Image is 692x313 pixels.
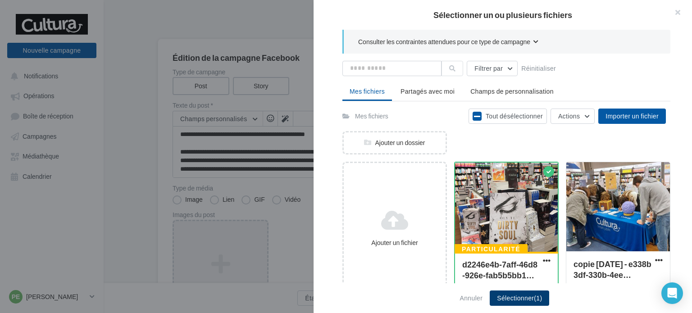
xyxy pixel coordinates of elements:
[401,87,455,95] span: Partagés avec moi
[467,61,518,76] button: Filtrer par
[490,290,549,306] button: Sélectionner(1)
[470,87,554,95] span: Champs de personnalisation
[551,109,595,124] button: Actions
[605,112,659,120] span: Importer un fichier
[344,138,446,147] div: Ajouter un dossier
[661,282,683,304] div: Open Intercom Messenger
[347,238,442,247] div: Ajouter un fichier
[358,37,538,48] button: Consulter les contraintes attendues pour ce type de campagne
[574,282,663,290] div: Format d'image: jpeg
[355,112,388,121] div: Mes fichiers
[574,259,651,280] span: copie 01-10-2025 - e338b3df-330b-4ee6-8913-14d675ca4d15
[598,109,666,124] button: Importer un fichier
[558,112,580,120] span: Actions
[518,63,560,74] button: Réinitialiser
[469,109,547,124] button: Tout désélectionner
[462,283,551,291] div: Format d'image: jpg
[358,37,530,46] span: Consulter les contraintes attendues pour ce type de campagne
[456,293,487,304] button: Annuler
[350,87,385,95] span: Mes fichiers
[534,294,542,302] span: (1)
[328,11,678,19] h2: Sélectionner un ou plusieurs fichiers
[455,244,528,254] div: Particularité
[462,259,537,280] span: d2246e4b-7aff-46d8-926e-fab5b5bb179a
